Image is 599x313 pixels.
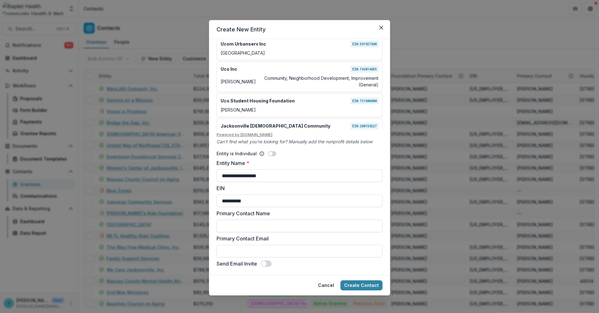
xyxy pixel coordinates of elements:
p: [PERSON_NAME] [221,107,256,113]
header: Create New Entity [209,20,390,39]
a: [DOMAIN_NAME] [240,132,272,137]
span: EIN: 208159227 [351,123,378,129]
label: Primary Contact Email [217,235,379,242]
div: Ucom Urbanserv IncEIN:591927686[GEOGRAPHIC_DATA] [217,36,382,60]
div: Uco IncEIN:743014655[PERSON_NAME]Community, Neighborhood Development, Improvement (General) [217,62,382,92]
button: Create Contact [340,280,382,290]
label: EIN [217,184,379,192]
p: Community, Neighborhood Development, Improvement (General) [258,75,378,88]
button: Close [376,23,386,33]
p: Uco Student Housing Foundation [221,97,295,104]
p: Jacksonville [DEMOGRAPHIC_DATA] Community [221,123,330,129]
p: [PERSON_NAME] [221,78,256,85]
button: Cancel [314,280,338,290]
span: EIN: 743014655 [351,66,378,72]
div: Uco Student Housing FoundationEIN:731606800[PERSON_NAME] [217,93,382,117]
label: Primary Contact Name [217,210,379,217]
p: Uco Inc [221,66,237,72]
label: Send Email Invite [217,260,257,267]
p: [GEOGRAPHIC_DATA] [221,50,265,56]
div: Jacksonville [DEMOGRAPHIC_DATA] CommunityEIN:208159227[GEOGRAPHIC_DATA][DEMOGRAPHIC_DATA] [217,118,382,142]
i: Can't find what you're looking for? Manually add the nonprofit details below [217,139,372,144]
span: EIN: 731606800 [351,98,378,104]
p: Ucom Urbanserv Inc [221,41,266,47]
label: Entity Name [217,159,379,167]
span: EIN: 591927686 [351,41,378,47]
u: Powered by [217,132,382,138]
p: Entity is Individual [217,150,257,157]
